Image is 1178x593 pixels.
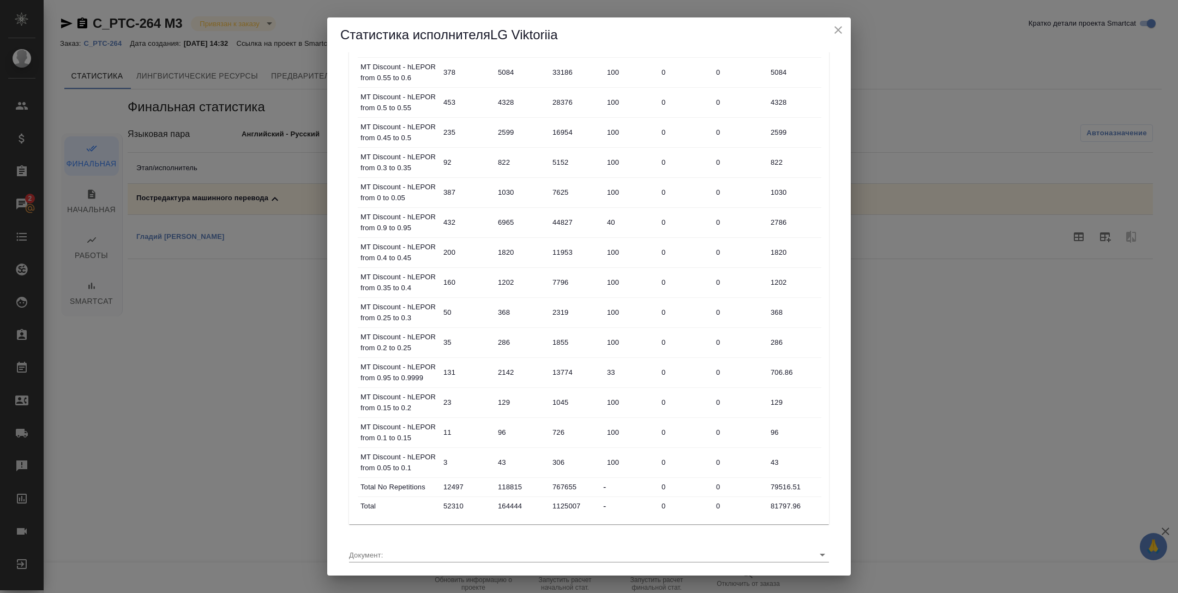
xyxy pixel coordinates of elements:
[603,500,658,513] div: -
[549,364,603,380] input: ✎ Введи что-нибудь
[658,364,712,380] input: ✎ Введи что-нибудь
[440,184,494,200] input: ✎ Введи что-нибудь
[494,64,549,80] input: ✎ Введи что-нибудь
[440,454,494,470] input: ✎ Введи что-нибудь
[603,334,658,350] input: ✎ Введи что-нибудь
[360,302,437,324] p: MT Discount - hLEPOR from 0.25 to 0.3
[360,62,437,83] p: MT Discount - hLEPOR from 0.55 to 0.6
[549,424,603,440] input: ✎ Введи что-нибудь
[767,424,821,440] input: ✎ Введи что-нибудь
[767,64,821,80] input: ✎ Введи что-нибудь
[603,364,658,380] input: ✎ Введи что-нибудь
[815,547,830,562] button: Open
[603,124,658,140] input: ✎ Введи что-нибудь
[712,498,767,514] input: ✎ Введи что-нибудь
[494,94,549,110] input: ✎ Введи что-нибудь
[494,454,549,470] input: ✎ Введи что-нибудь
[658,244,712,260] input: ✎ Введи что-нибудь
[549,304,603,320] input: ✎ Введи что-нибудь
[360,362,437,384] p: MT Discount - hLEPOR from 0.95 to 0.9999
[440,394,494,410] input: ✎ Введи что-нибудь
[494,244,549,260] input: ✎ Введи что-нибудь
[440,94,494,110] input: ✎ Введи что-нибудь
[603,454,658,470] input: ✎ Введи что-нибудь
[360,392,437,414] p: MT Discount - hLEPOR from 0.15 to 0.2
[658,454,712,470] input: ✎ Введи что-нибудь
[712,454,767,470] input: ✎ Введи что-нибудь
[494,274,549,290] input: ✎ Введи что-нибудь
[360,152,437,173] p: MT Discount - hLEPOR from 0.3 to 0.35
[494,154,549,170] input: ✎ Введи что-нибудь
[658,184,712,200] input: ✎ Введи что-нибудь
[712,304,767,320] input: ✎ Введи что-нибудь
[767,334,821,350] input: ✎ Введи что-нибудь
[549,64,603,80] input: ✎ Введи что-нибудь
[712,364,767,380] input: ✎ Введи что-нибудь
[549,214,603,230] input: ✎ Введи что-нибудь
[549,244,603,260] input: ✎ Введи что-нибудь
[658,124,712,140] input: ✎ Введи что-нибудь
[549,454,603,470] input: ✎ Введи что-нибудь
[494,424,549,440] input: ✎ Введи что-нибудь
[549,274,603,290] input: ✎ Введи что-нибудь
[767,454,821,470] input: ✎ Введи что-нибудь
[712,154,767,170] input: ✎ Введи что-нибудь
[712,334,767,350] input: ✎ Введи что-нибудь
[767,394,821,410] input: ✎ Введи что-нибудь
[712,274,767,290] input: ✎ Введи что-нибудь
[603,154,658,170] input: ✎ Введи что-нибудь
[767,304,821,320] input: ✎ Введи что-нибудь
[658,334,712,350] input: ✎ Введи что-нибудь
[767,498,821,514] input: ✎ Введи что-нибудь
[767,94,821,110] input: ✎ Введи что-нибудь
[549,498,603,514] input: ✎ Введи что-нибудь
[658,479,712,495] input: ✎ Введи что-нибудь
[767,124,821,140] input: ✎ Введи что-нибудь
[830,22,846,38] button: close
[494,184,549,200] input: ✎ Введи что-нибудь
[712,394,767,410] input: ✎ Введи что-нибудь
[549,479,603,495] input: ✎ Введи что-нибудь
[603,394,658,410] input: ✎ Введи что-нибудь
[712,479,767,495] input: ✎ Введи что-нибудь
[712,214,767,230] input: ✎ Введи что-нибудь
[658,154,712,170] input: ✎ Введи что-нибудь
[440,244,494,260] input: ✎ Введи что-нибудь
[658,214,712,230] input: ✎ Введи что-нибудь
[549,184,603,200] input: ✎ Введи что-нибудь
[440,124,494,140] input: ✎ Введи что-нибудь
[658,304,712,320] input: ✎ Введи что-нибудь
[712,244,767,260] input: ✎ Введи что-нибудь
[440,274,494,290] input: ✎ Введи что-нибудь
[360,122,437,143] p: MT Discount - hLEPOR from 0.45 to 0.5
[603,94,658,110] input: ✎ Введи что-нибудь
[658,94,712,110] input: ✎ Введи что-нибудь
[712,124,767,140] input: ✎ Введи что-нибудь
[658,274,712,290] input: ✎ Введи что-нибудь
[494,498,549,514] input: ✎ Введи что-нибудь
[549,394,603,410] input: ✎ Введи что-нибудь
[767,244,821,260] input: ✎ Введи что-нибудь
[440,424,494,440] input: ✎ Введи что-нибудь
[712,64,767,80] input: ✎ Введи что-нибудь
[440,334,494,350] input: ✎ Введи что-нибудь
[440,364,494,380] input: ✎ Введи что-нибудь
[494,214,549,230] input: ✎ Введи что-нибудь
[767,479,821,495] input: ✎ Введи что-нибудь
[494,479,549,495] input: ✎ Введи что-нибудь
[340,26,838,44] h5: Статистика исполнителя LG Viktoriia
[360,272,437,293] p: MT Discount - hLEPOR from 0.35 to 0.4
[549,154,603,170] input: ✎ Введи что-нибудь
[603,244,658,260] input: ✎ Введи что-нибудь
[549,124,603,140] input: ✎ Введи что-нибудь
[658,64,712,80] input: ✎ Введи что-нибудь
[603,304,658,320] input: ✎ Введи что-нибудь
[360,212,437,233] p: MT Discount - hLEPOR from 0.9 to 0.95
[360,501,437,512] p: Total
[549,94,603,110] input: ✎ Введи что-нибудь
[603,184,658,200] input: ✎ Введи что-нибудь
[440,479,494,495] input: ✎ Введи что-нибудь
[767,364,821,380] input: ✎ Введи что-нибудь
[658,498,712,514] input: ✎ Введи что-нибудь
[767,184,821,200] input: ✎ Введи что-нибудь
